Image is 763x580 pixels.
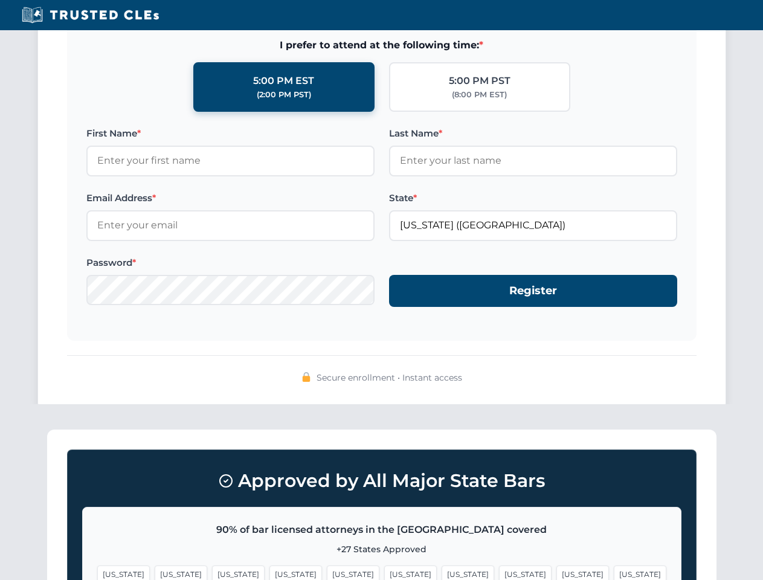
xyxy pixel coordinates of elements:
[317,371,462,384] span: Secure enrollment • Instant access
[18,6,163,24] img: Trusted CLEs
[389,210,677,240] input: Florida (FL)
[449,73,510,89] div: 5:00 PM PST
[389,146,677,176] input: Enter your last name
[97,543,666,556] p: +27 States Approved
[86,191,375,205] label: Email Address
[389,191,677,205] label: State
[82,465,681,497] h3: Approved by All Major State Bars
[97,522,666,538] p: 90% of bar licensed attorneys in the [GEOGRAPHIC_DATA] covered
[86,126,375,141] label: First Name
[301,372,311,382] img: 🔒
[86,256,375,270] label: Password
[452,89,507,101] div: (8:00 PM EST)
[86,37,677,53] span: I prefer to attend at the following time:
[253,73,314,89] div: 5:00 PM EST
[389,126,677,141] label: Last Name
[86,146,375,176] input: Enter your first name
[389,275,677,307] button: Register
[86,210,375,240] input: Enter your email
[257,89,311,101] div: (2:00 PM PST)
